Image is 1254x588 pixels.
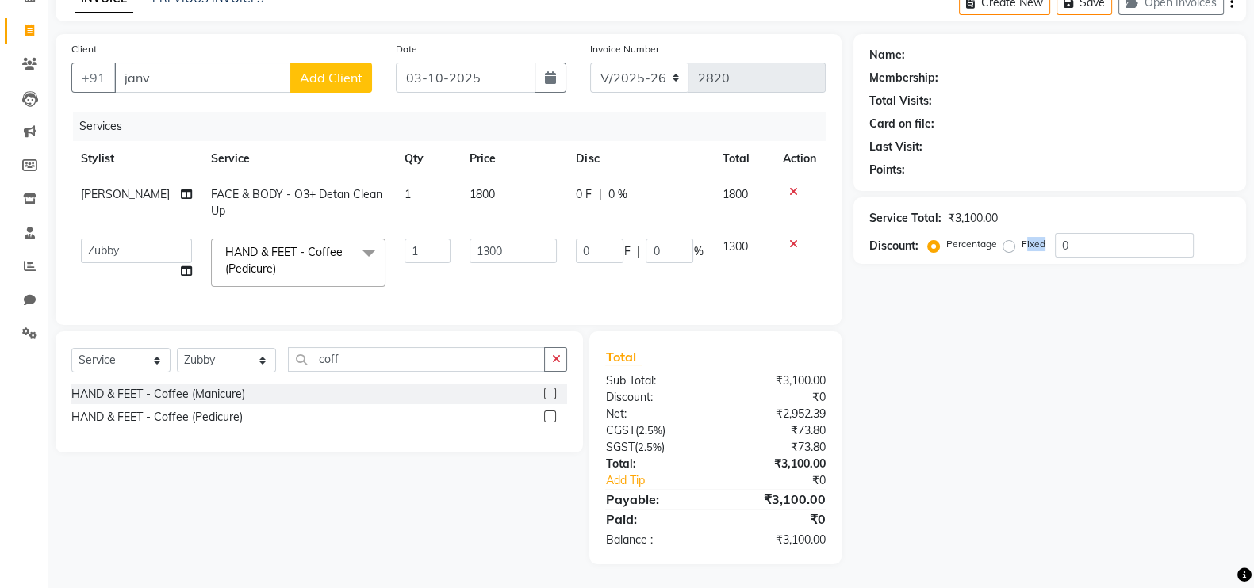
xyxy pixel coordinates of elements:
[715,532,838,548] div: ₹3,100.00
[946,237,997,251] label: Percentage
[637,441,661,453] span: 2.5%
[593,490,715,509] div: Payable:
[869,210,941,227] div: Service Total:
[73,112,838,141] div: Services
[722,187,747,201] span: 1800
[593,439,715,456] div: ( )
[460,141,566,177] th: Price
[470,187,495,201] span: 1800
[593,406,715,422] div: Net:
[715,389,838,406] div: ₹0
[715,372,838,389] div: ₹3,100.00
[869,238,918,254] div: Discount:
[605,440,634,454] span: SGST
[736,472,838,489] div: ₹0
[948,210,998,227] div: ₹3,100.00
[869,70,938,86] div: Membership:
[396,42,417,56] label: Date
[715,490,838,509] div: ₹3,100.00
[1022,237,1045,251] label: Fixed
[605,349,642,365] span: Total
[636,243,639,260] span: |
[712,141,773,177] th: Total
[869,116,934,132] div: Card on file:
[225,245,343,276] span: HAND & FEET - Coffee (Pedicure)
[71,63,116,93] button: +91
[715,510,838,529] div: ₹0
[405,187,411,201] span: 1
[593,456,715,472] div: Total:
[300,70,362,86] span: Add Client
[773,141,826,177] th: Action
[593,472,735,489] a: Add Tip
[593,532,715,548] div: Balance :
[593,510,715,529] div: Paid:
[114,63,291,93] input: Search by Name/Mobile/Email/Code
[201,141,395,177] th: Service
[593,422,715,439] div: ( )
[869,93,932,109] div: Total Visits:
[288,347,545,372] input: Search or Scan
[598,186,601,203] span: |
[715,422,838,439] div: ₹73.80
[869,162,905,178] div: Points:
[71,42,97,56] label: Client
[81,187,170,201] span: [PERSON_NAME]
[71,386,245,403] div: HAND & FEET - Coffee (Manicure)
[722,239,747,254] span: 1300
[71,141,201,177] th: Stylist
[869,47,905,63] div: Name:
[715,456,838,472] div: ₹3,100.00
[715,406,838,422] div: ₹2,952.39
[593,372,715,389] div: Sub Total:
[715,439,838,456] div: ₹73.80
[623,243,630,260] span: F
[638,424,662,437] span: 2.5%
[290,63,372,93] button: Add Client
[211,187,382,218] span: FACE & BODY - O3+ Detan Clean Up
[590,42,659,56] label: Invoice Number
[276,262,283,276] a: x
[576,186,592,203] span: 0 F
[608,186,627,203] span: 0 %
[605,423,635,437] span: CGST
[71,409,243,426] div: HAND & FEET - Coffee (Pedicure)
[395,141,460,177] th: Qty
[869,139,922,155] div: Last Visit:
[693,243,703,260] span: %
[566,141,712,177] th: Disc
[593,389,715,406] div: Discount:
